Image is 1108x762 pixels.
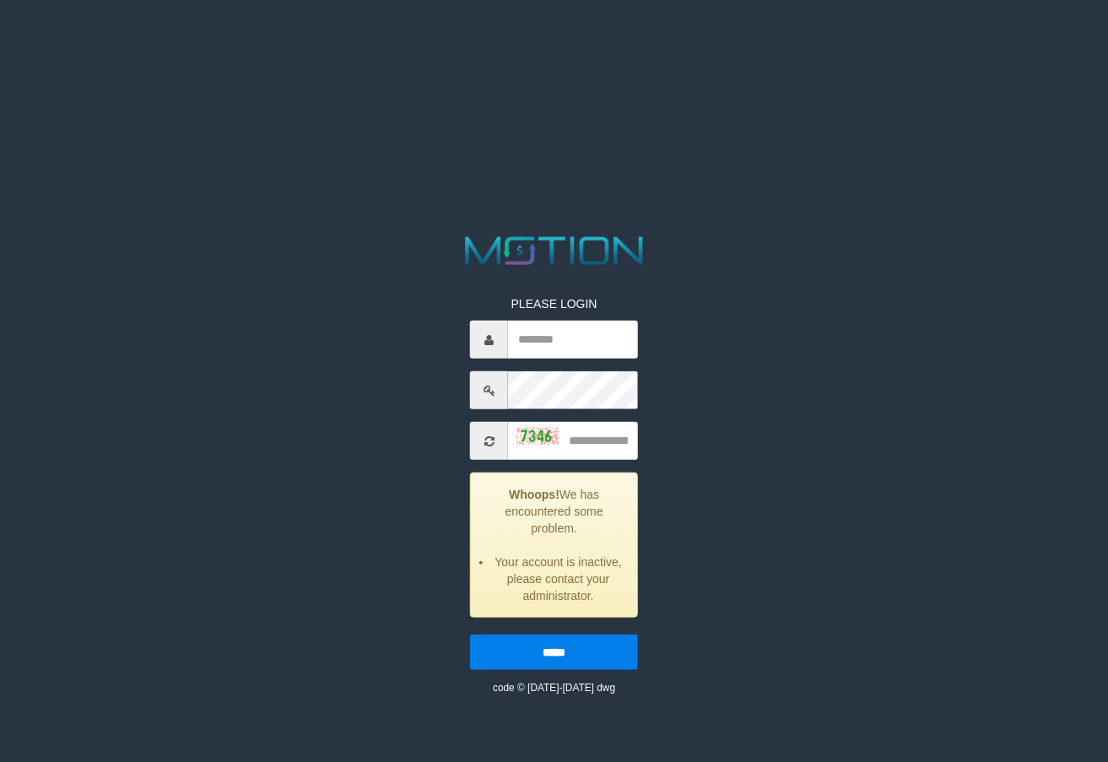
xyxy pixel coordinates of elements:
p: PLEASE LOGIN [470,295,638,312]
strong: Whoops! [509,488,559,501]
li: Your account is inactive, please contact your administrator. [492,554,624,604]
small: code © [DATE]-[DATE] dwg [493,682,615,694]
div: We has encountered some problem. [470,473,638,618]
img: captcha [516,427,559,444]
img: MOTION_logo.png [457,232,651,270]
